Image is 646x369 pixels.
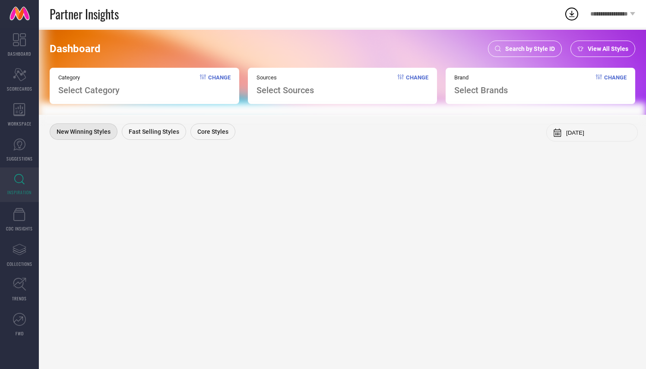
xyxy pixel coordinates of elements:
span: WORKSPACE [8,120,32,127]
span: Change [208,74,231,95]
span: New Winning Styles [57,128,111,135]
span: View All Styles [588,45,628,52]
input: Select month [566,129,631,136]
div: Open download list [564,6,579,22]
span: Sources [256,74,314,81]
span: Change [604,74,627,95]
span: DASHBOARD [8,50,31,57]
span: COLLECTIONS [7,261,32,267]
span: Select Sources [256,85,314,95]
span: Fast Selling Styles [129,128,179,135]
span: Change [406,74,428,95]
span: Core Styles [197,128,228,135]
span: CDC INSIGHTS [6,225,33,232]
span: SCORECARDS [7,85,32,92]
span: TRENDS [12,295,27,302]
span: Select Category [58,85,120,95]
span: Dashboard [50,43,101,55]
span: Brand [454,74,508,81]
span: INSPIRATION [7,189,32,196]
span: Select Brands [454,85,508,95]
span: FWD [16,330,24,337]
span: Partner Insights [50,5,119,23]
span: Search by Style ID [505,45,555,52]
span: Category [58,74,120,81]
span: SUGGESTIONS [6,155,33,162]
